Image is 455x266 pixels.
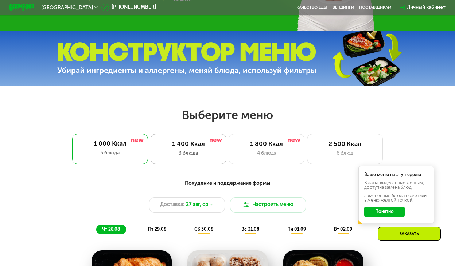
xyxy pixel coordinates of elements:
div: Заменённые блюда пометили в меню жёлтой точкой. [364,194,429,202]
div: 3 блюда [157,150,219,157]
div: 1 800 Ккал [236,140,298,148]
button: Понятно [364,207,405,217]
span: пн 01.09 [287,227,306,232]
span: вт 02.09 [334,227,352,232]
button: Настроить меню [230,197,306,213]
div: 3 блюда [78,149,141,157]
a: Качество еды [296,5,327,10]
div: Личный кабинет [407,4,446,11]
span: пт 29.08 [148,227,166,232]
div: В даты, выделенные желтым, доступна замена блюд. [364,181,429,190]
a: Вендинги [332,5,354,10]
div: Заказать [378,227,441,241]
div: Ваше меню на эту неделю [364,172,429,177]
div: поставщикам [359,5,392,10]
div: 1 000 Ккал [78,140,141,148]
a: [PHONE_NUMBER] [101,4,156,11]
div: 1 400 Ккал [157,140,219,148]
span: сб 30.08 [194,227,213,232]
div: 2 500 Ккал [314,140,376,148]
h2: Выберите меню [20,108,435,122]
span: вс 31.08 [241,227,259,232]
span: 27 авг, ср [186,201,209,209]
div: 4 блюда [236,150,298,157]
span: [GEOGRAPHIC_DATA] [41,5,93,10]
span: чт 28.08 [102,227,120,232]
div: Похудение и поддержание формы [40,179,415,187]
div: 6 блюд [314,150,376,157]
span: Доставка: [160,201,184,209]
